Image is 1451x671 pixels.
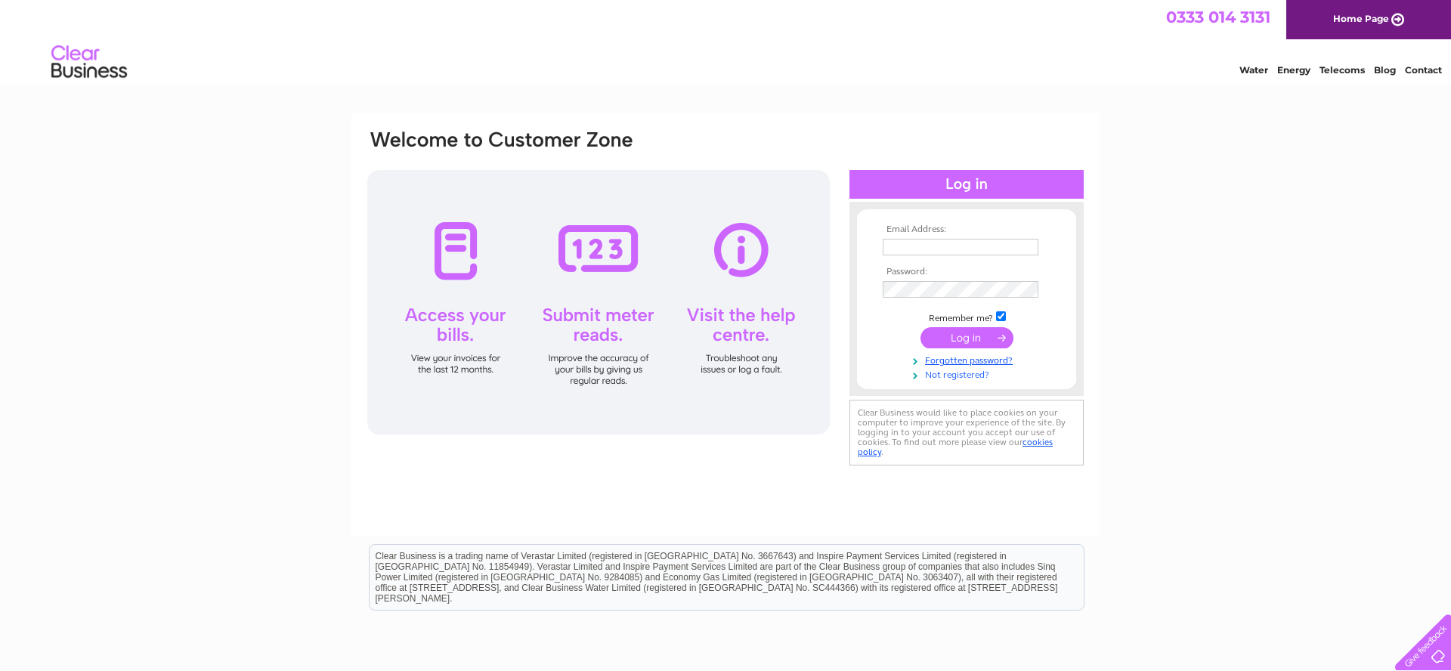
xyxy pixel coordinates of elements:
[1320,64,1365,76] a: Telecoms
[879,309,1054,324] td: Remember me?
[883,366,1054,381] a: Not registered?
[858,437,1053,457] a: cookies policy
[1166,8,1270,26] a: 0333 014 3131
[1374,64,1396,76] a: Blog
[879,224,1054,235] th: Email Address:
[879,267,1054,277] th: Password:
[849,400,1084,465] div: Clear Business would like to place cookies on your computer to improve your experience of the sit...
[1405,64,1442,76] a: Contact
[1239,64,1268,76] a: Water
[51,39,128,85] img: logo.png
[370,8,1084,73] div: Clear Business is a trading name of Verastar Limited (registered in [GEOGRAPHIC_DATA] No. 3667643...
[1277,64,1310,76] a: Energy
[920,327,1013,348] input: Submit
[883,352,1054,366] a: Forgotten password?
